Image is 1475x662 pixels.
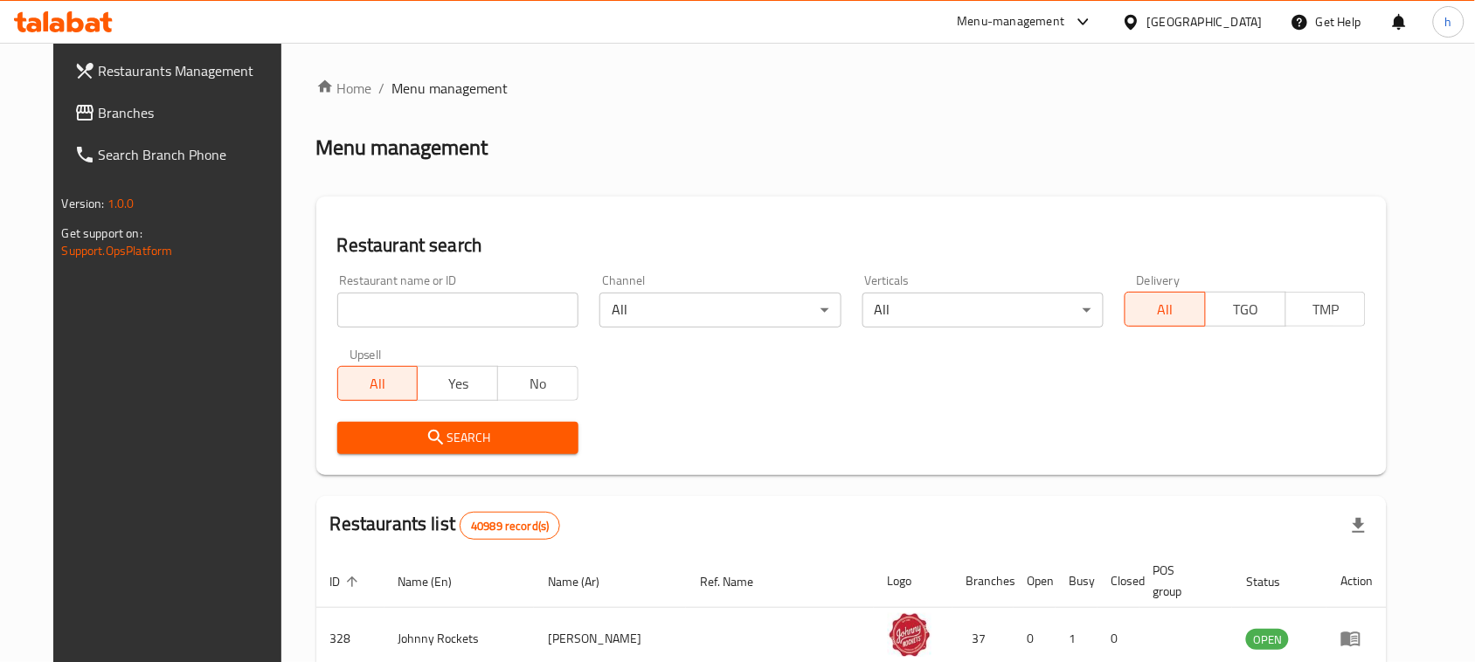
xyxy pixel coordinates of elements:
[958,11,1065,32] div: Menu-management
[505,371,571,397] span: No
[888,613,931,657] img: Johnny Rockets
[1213,297,1279,322] span: TGO
[1014,555,1056,608] th: Open
[99,60,286,81] span: Restaurants Management
[425,371,491,397] span: Yes
[417,366,498,401] button: Yes
[351,427,564,449] span: Search
[60,50,300,92] a: Restaurants Management
[1147,12,1263,31] div: [GEOGRAPHIC_DATA]
[497,366,578,401] button: No
[599,293,841,328] div: All
[337,293,578,328] input: Search for restaurant name or ID..
[874,555,952,608] th: Logo
[99,102,286,123] span: Branches
[461,518,559,534] span: 40989 record(s)
[316,78,372,99] a: Home
[337,232,1367,259] h2: Restaurant search
[99,144,286,165] span: Search Branch Phone
[1205,292,1286,327] button: TGO
[548,571,622,592] span: Name (Ar)
[1246,571,1303,592] span: Status
[330,571,364,592] span: ID
[398,571,475,592] span: Name (En)
[62,239,173,262] a: Support.OpsPlatform
[392,78,509,99] span: Menu management
[62,222,142,245] span: Get support on:
[1132,297,1199,322] span: All
[1340,628,1373,649] div: Menu
[337,422,578,454] button: Search
[1056,555,1098,608] th: Busy
[107,192,135,215] span: 1.0.0
[316,134,488,162] h2: Menu management
[60,134,300,176] a: Search Branch Phone
[952,555,1014,608] th: Branches
[316,78,1388,99] nav: breadcrumb
[345,371,412,397] span: All
[1246,629,1289,650] div: OPEN
[1098,555,1139,608] th: Closed
[460,512,560,540] div: Total records count
[62,192,105,215] span: Version:
[330,511,561,540] h2: Restaurants list
[337,366,419,401] button: All
[1445,12,1452,31] span: h
[60,92,300,134] a: Branches
[379,78,385,99] li: /
[350,348,382,361] label: Upsell
[1293,297,1360,322] span: TMP
[1153,560,1212,602] span: POS group
[1326,555,1387,608] th: Action
[1137,274,1181,286] label: Delivery
[1338,505,1380,547] div: Export file
[1285,292,1367,327] button: TMP
[862,293,1104,328] div: All
[1246,630,1289,650] span: OPEN
[1125,292,1206,327] button: All
[700,571,776,592] span: Ref. Name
